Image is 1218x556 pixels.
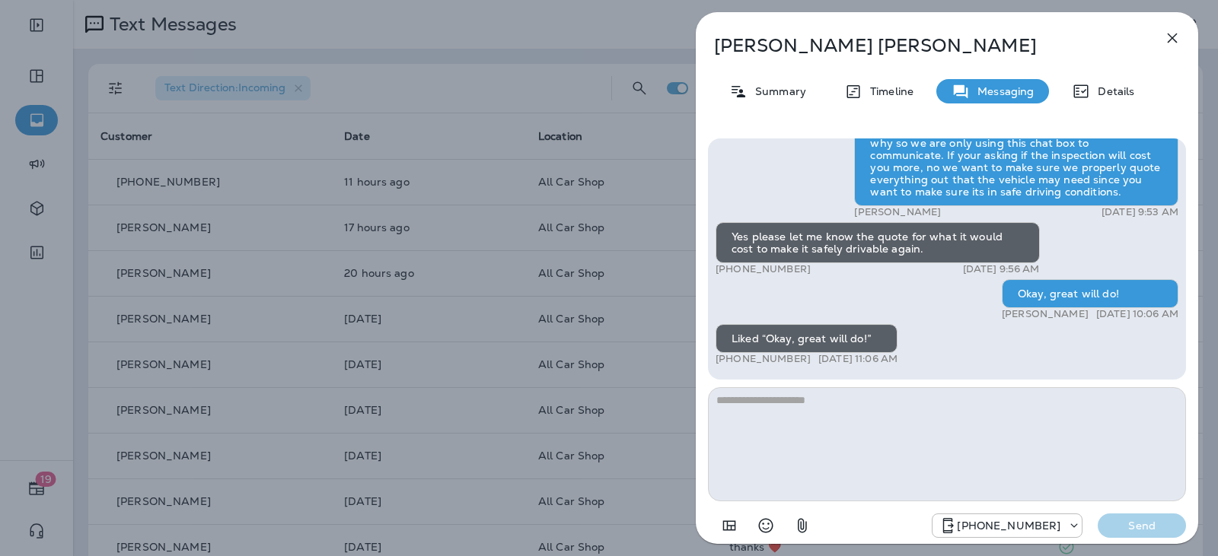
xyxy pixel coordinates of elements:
div: Okay, great will do! [1002,279,1178,308]
div: +1 (689) 265-4479 [933,516,1082,535]
p: [PERSON_NAME] [1002,308,1089,320]
div: Liked “Okay, great will do!” [716,324,898,353]
button: Select an emoji [751,510,781,541]
p: Timeline [862,85,913,97]
p: [DATE] 9:53 AM [1102,206,1178,218]
p: [PERSON_NAME] [PERSON_NAME] [714,35,1130,56]
p: [PERSON_NAME] [854,206,941,218]
p: [DATE] 9:56 AM [963,263,1040,275]
p: [PHONE_NUMBER] [716,353,811,365]
p: Messaging [970,85,1034,97]
button: Add in a premade template [714,510,745,541]
p: Details [1090,85,1134,97]
p: [DATE] 11:06 AM [818,353,898,365]
div: Yes please let me know the quote for what it would cost to make it safely drivable again. [716,222,1040,263]
p: [PHONE_NUMBER] [957,519,1060,532]
div: Yes we have some communication issues with your phone number with our other applications, don't k... [854,104,1178,206]
p: Summary [748,85,806,97]
p: [PHONE_NUMBER] [716,263,811,275]
p: [DATE] 10:06 AM [1096,308,1178,320]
